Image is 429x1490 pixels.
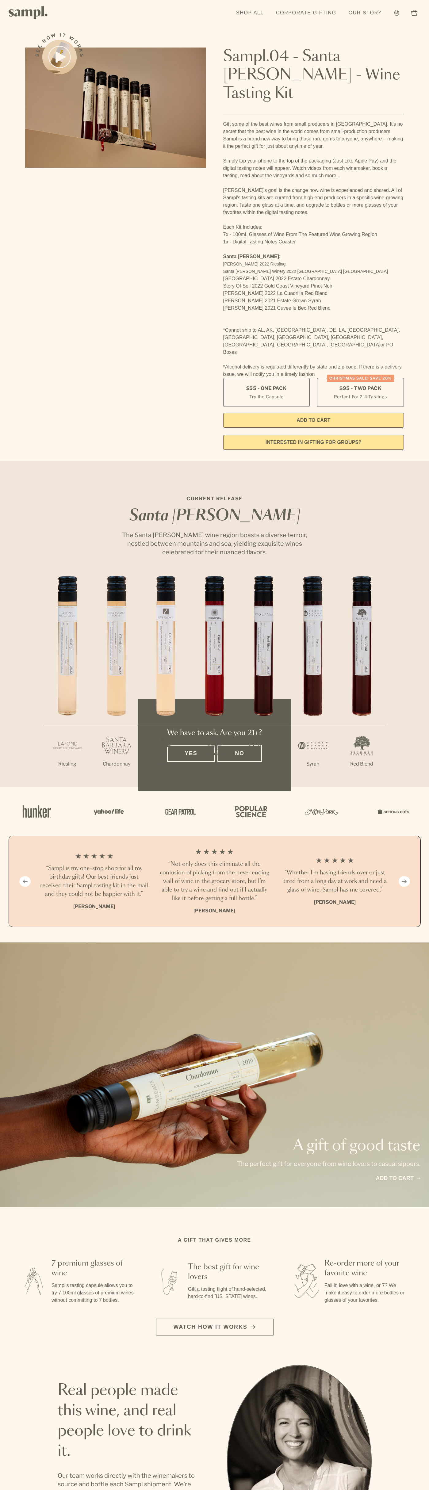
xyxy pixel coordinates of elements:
a: Shop All [233,6,267,20]
div: Christmas SALE! Save 20% [327,375,394,382]
small: Try the Capsule [249,393,283,400]
b: [PERSON_NAME] [193,908,235,914]
a: Our Story [346,6,385,20]
h3: “Not only does this eliminate all the confusion of picking from the never ending wall of wine in ... [159,860,270,903]
button: Add to Cart [223,413,404,428]
li: 2 / 4 [159,848,270,915]
a: Add to cart [376,1174,420,1182]
h3: “Whether I'm having friends over or just tired from a long day at work and need a glass of wine, ... [280,869,390,894]
p: The perfect gift for everyone from wine lovers to casual sippers. [237,1160,420,1168]
p: Red Blend [239,760,288,768]
li: 7 / 7 [337,576,386,787]
p: Chardonnay [92,760,141,768]
p: Chardonnay [141,760,190,768]
p: A gift of good taste [237,1139,420,1153]
b: [PERSON_NAME] [314,899,356,905]
p: Riesling [43,760,92,768]
li: 4 / 7 [190,576,239,787]
p: Syrah [288,760,337,768]
img: Sampl.04 - Santa Barbara - Wine Tasting Kit [25,48,206,168]
button: See how it works [42,40,77,74]
li: 6 / 7 [288,576,337,787]
li: 3 / 4 [280,848,390,915]
li: 3 / 7 [141,576,190,787]
h3: “Sampl is my one-stop shop for all my birthday gifts! Our best friends just received their Sampl ... [39,864,149,899]
small: Perfect For 2-4 Tastings [334,393,387,400]
b: [PERSON_NAME] [73,904,115,909]
span: $55 - One Pack [246,385,287,392]
span: $95 - Two Pack [339,385,381,392]
li: 5 / 7 [239,576,288,787]
a: interested in gifting for groups? [223,435,404,450]
p: Red Blend [337,760,386,768]
button: Previous slide [19,876,31,887]
a: Corporate Gifting [273,6,339,20]
img: Sampl logo [9,6,48,19]
li: 1 / 7 [43,576,92,787]
button: Next slide [399,876,410,887]
li: 2 / 7 [92,576,141,787]
p: Pinot Noir [190,760,239,768]
li: 1 / 4 [39,848,149,915]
